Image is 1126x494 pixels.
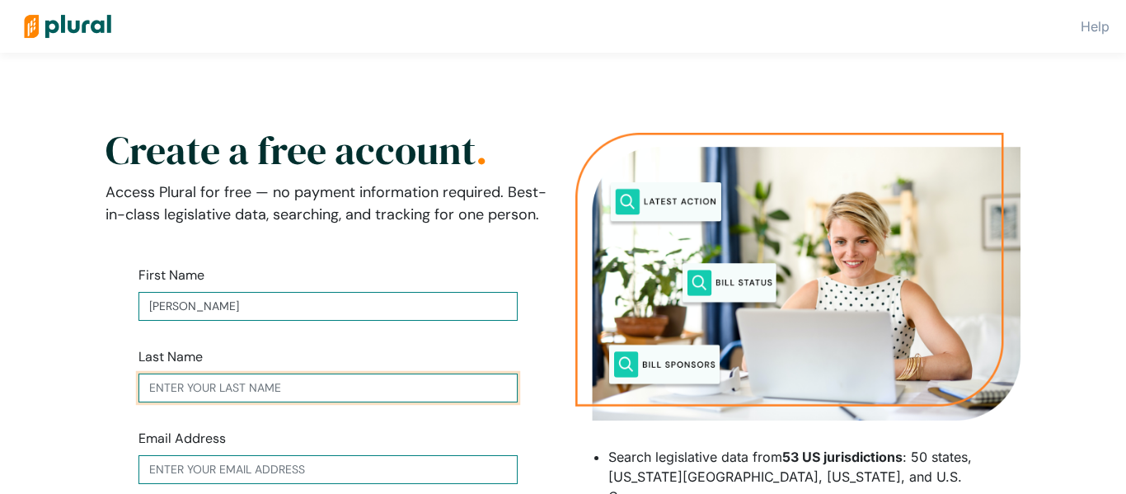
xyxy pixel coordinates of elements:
span: . [476,123,487,177]
label: Email Address [138,429,226,449]
input: Enter your email address [138,455,518,484]
label: Last Name [138,347,203,367]
p: Access Plural for free — no payment information required. Best-in-class legislative data, searchi... [106,181,551,226]
h2: Create a free account [106,135,551,165]
input: Enter your last name [138,374,518,402]
label: First Name [138,266,204,285]
input: Enter your first name [138,292,518,321]
a: Help [1081,18,1110,35]
img: Person searching on their laptop for public policy information with search words of latest action... [575,133,1020,421]
strong: 53 US jurisdictions [782,449,903,465]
